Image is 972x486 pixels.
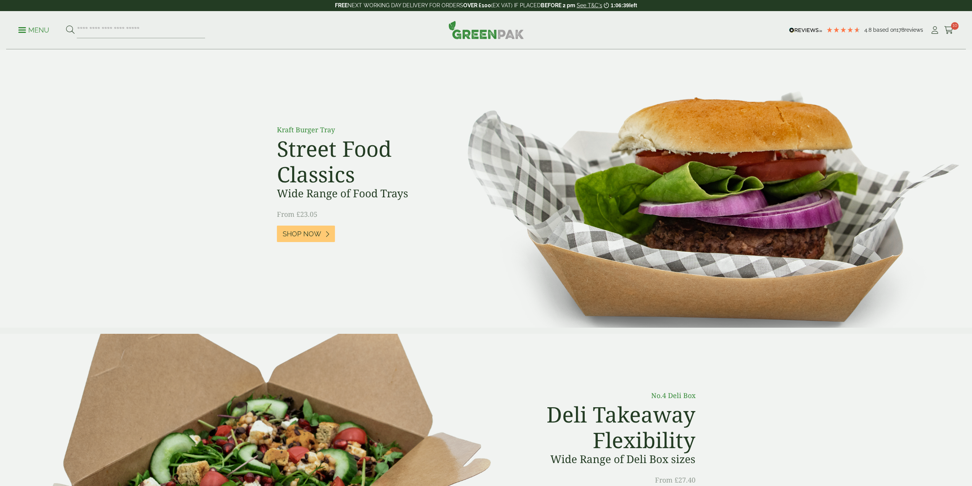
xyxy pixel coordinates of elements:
[944,26,954,34] i: Cart
[529,453,695,466] h3: Wide Range of Deli Box sizes
[335,2,348,8] strong: FREE
[951,22,959,30] span: 10
[944,24,954,36] a: 10
[904,27,923,33] span: reviews
[277,226,335,242] a: Shop Now
[277,187,449,200] h3: Wide Range of Food Trays
[277,136,449,187] h2: Street Food Classics
[541,2,575,8] strong: BEFORE 2 pm
[873,27,896,33] span: Based on
[930,26,940,34] i: My Account
[463,2,491,8] strong: OVER £100
[896,27,904,33] span: 178
[448,21,524,39] img: GreenPak Supplies
[655,475,695,484] span: From £27.40
[277,125,449,135] p: Kraft Burger Tray
[277,210,317,219] span: From £23.05
[864,27,873,33] span: 4.8
[611,2,629,8] span: 1:06:39
[529,390,695,401] p: No.4 Deli Box
[18,26,49,33] a: Menu
[283,230,321,238] span: Shop Now
[629,2,637,8] span: left
[789,28,822,33] img: REVIEWS.io
[577,2,602,8] a: See T&C's
[437,50,972,328] img: Street Food Classics
[529,401,695,453] h2: Deli Takeaway Flexibility
[826,26,860,33] div: 4.78 Stars
[18,26,49,35] p: Menu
